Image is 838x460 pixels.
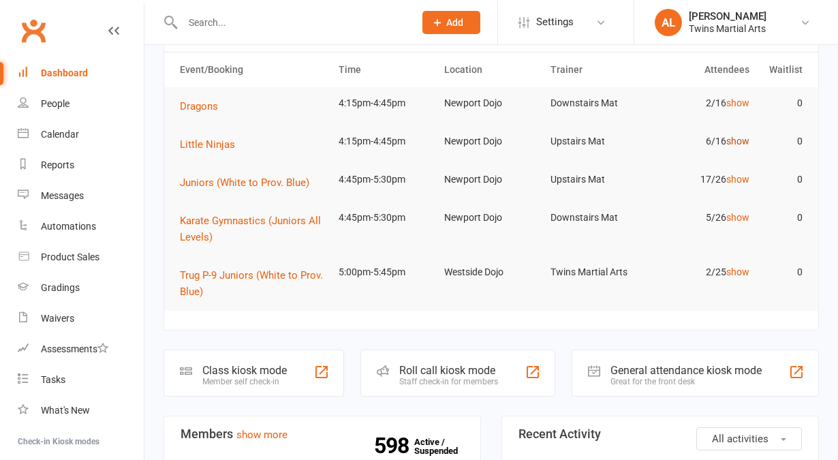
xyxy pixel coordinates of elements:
div: Member self check-in [202,377,287,386]
a: Tasks [18,365,144,395]
a: show [726,174,749,185]
a: show [726,136,749,147]
h3: Recent Activity [518,427,802,441]
button: Little Ninjas [180,136,245,153]
span: Trug P-9 Juniors (White to Prov. Blue) [180,269,323,298]
div: Twins Martial Arts [689,22,766,35]
td: Upstairs Mat [544,125,650,157]
a: Gradings [18,273,144,303]
td: 2/16 [650,87,756,119]
a: show [726,266,749,277]
a: show [726,212,749,223]
div: Gradings [41,282,80,293]
button: Dragons [180,98,228,114]
td: 0 [756,87,809,119]
div: Reports [41,159,74,170]
div: Dashboard [41,67,88,78]
td: 2/25 [650,256,756,288]
td: 6/16 [650,125,756,157]
a: Messages [18,181,144,211]
a: Calendar [18,119,144,150]
button: Trug P-9 Juniors (White to Prov. Blue) [180,267,326,300]
div: Messages [41,190,84,201]
td: 4:45pm-5:30pm [332,164,438,196]
td: 0 [756,256,809,288]
td: Twins Martial Arts [544,256,650,288]
div: People [41,98,69,109]
div: Product Sales [41,251,99,262]
td: 5/26 [650,202,756,234]
a: Clubworx [16,14,50,48]
th: Time [332,52,438,87]
div: Class kiosk mode [202,364,287,377]
button: Add [422,11,480,34]
td: 17/26 [650,164,756,196]
th: Location [438,52,544,87]
a: What's New [18,395,144,426]
th: Event/Booking [174,52,332,87]
a: show [726,97,749,108]
a: Dashboard [18,58,144,89]
button: Karate Gymnastics (Juniors All Levels) [180,213,326,245]
td: 4:15pm-4:45pm [332,125,438,157]
td: 4:15pm-4:45pm [332,87,438,119]
td: 4:45pm-5:30pm [332,202,438,234]
td: Downstairs Mat [544,202,650,234]
span: All activities [712,433,769,445]
td: Westside Dojo [438,256,544,288]
span: Karate Gymnastics (Juniors All Levels) [180,215,321,243]
th: Trainer [544,52,650,87]
td: Upstairs Mat [544,164,650,196]
span: Little Ninjas [180,138,235,151]
div: General attendance kiosk mode [610,364,762,377]
a: show more [236,429,288,441]
div: Great for the front desk [610,377,762,386]
div: Assessments [41,343,108,354]
button: Juniors (White to Prov. Blue) [180,174,319,191]
input: Search... [179,13,405,32]
td: 0 [756,125,809,157]
strong: 598 [374,435,414,456]
td: Newport Dojo [438,164,544,196]
span: Juniors (White to Prov. Blue) [180,177,309,189]
td: Downstairs Mat [544,87,650,119]
td: Newport Dojo [438,202,544,234]
a: Assessments [18,334,144,365]
div: Automations [41,221,96,232]
td: Newport Dojo [438,125,544,157]
div: Tasks [41,374,65,385]
div: Waivers [41,313,74,324]
div: Calendar [41,129,79,140]
button: All activities [696,427,802,450]
a: Product Sales [18,242,144,273]
div: [PERSON_NAME] [689,10,766,22]
td: 0 [756,202,809,234]
span: Settings [536,7,574,37]
div: What's New [41,405,90,416]
a: People [18,89,144,119]
div: AL [655,9,682,36]
th: Attendees [650,52,756,87]
a: Automations [18,211,144,242]
a: Reports [18,150,144,181]
div: Staff check-in for members [399,377,498,386]
a: Waivers [18,303,144,334]
td: 0 [756,164,809,196]
div: Roll call kiosk mode [399,364,498,377]
span: Dragons [180,100,218,112]
span: Add [446,17,463,28]
td: 5:00pm-5:45pm [332,256,438,288]
h3: Members [181,427,464,441]
td: Newport Dojo [438,87,544,119]
th: Waitlist [756,52,809,87]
